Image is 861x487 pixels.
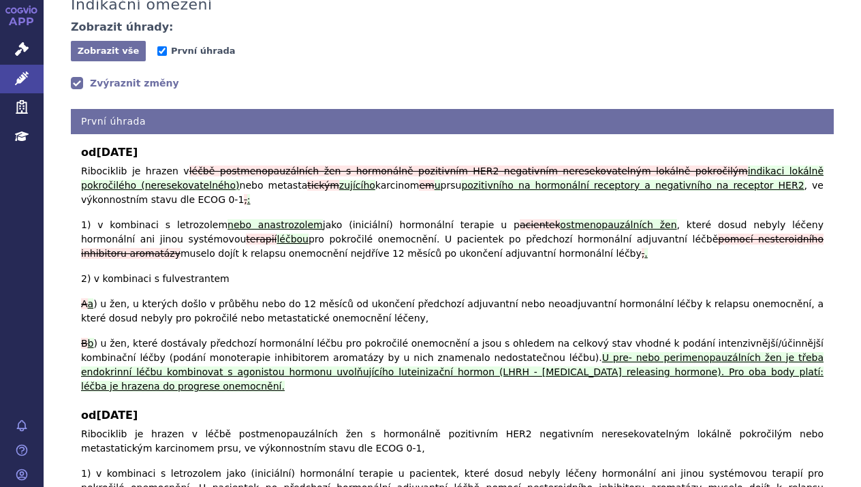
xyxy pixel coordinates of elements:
del: A [81,298,88,309]
del: , [642,248,644,259]
ins: a [88,298,94,309]
span: Ribociklib je hrazen v [81,166,189,176]
del: B [81,338,88,349]
ins: U pre- nebo perimenopauzálních žen je třeba endokrinní léčbu kombinovat s agonistou hormonu uvolň... [81,352,824,392]
span: 2) v kombinaci s fulvestrantem [81,273,230,284]
del: acientek [520,219,560,230]
button: Zobrazit vše [71,41,146,61]
span: 1) v kombinaci s letrozolem [81,219,228,230]
del: léčbě postmenopauzálních žen s hormonálně pozitivním HER2 negativním neresekovatelným lokálně pok... [189,166,748,176]
ins: ostmenopauzálních žen [560,219,676,230]
ins: nebo anastrozolem [228,219,323,230]
ins: léčbou [277,234,309,245]
del: terapií [246,234,277,245]
span: pro pokročilé onemocnění. U pacientek po předchozí hormonální adjuvantní léčbě [309,234,718,245]
del: em [419,180,434,191]
ins: u [435,180,441,191]
ins: indikaci lokálně pokročilého (neresekovatelného) [81,166,824,191]
h4: Zobrazit úhrady: [71,20,174,34]
span: jako (iniciální) hormonální terapie u p [323,219,520,230]
span: [DATE] [96,409,138,422]
b: od [81,144,824,161]
span: [DATE] [96,146,138,159]
input: První úhrada [157,46,167,56]
span: ) u žen, u kterých došlo v průběhu nebo do 12 měsíců od ukončení předchozí adjuvantní nebo neoadj... [81,298,824,324]
del: pomocí nesteroidního inhibitoru aromatázy [81,234,824,259]
ins: b [88,338,94,349]
a: Zvýraznit změny [71,76,179,90]
span: karcinom [375,180,420,191]
span: muselo dojít k relapsu onemocnění nejdříve 12 měsíců po ukončení adjuvantní hormonální léčby [181,248,642,259]
b: od [81,407,824,424]
span: ) u žen, které dostávaly předchozí hormonální léčbu pro pokročilé onemocnění a jsou s ohledem na ... [81,338,824,363]
span: nebo metasta [240,180,308,191]
span: První úhrada [171,46,235,56]
h4: První úhrada [71,109,834,134]
ins: : [247,194,251,205]
span: prsu [441,180,462,191]
ins: zujícího [339,180,375,191]
del: , [244,194,247,205]
ins: . [644,248,647,259]
ins: pozitivního na hormonální receptory a negativního na receptor HER2 [461,180,804,191]
span: , ve výkonnostním stavu dle ECOG 0-1 [81,180,824,205]
del: tickým [307,180,339,191]
span: , které dosud nebyly léčeny hormonální ani jinou systémovou [81,219,824,245]
span: Zobrazit vše [78,46,140,56]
